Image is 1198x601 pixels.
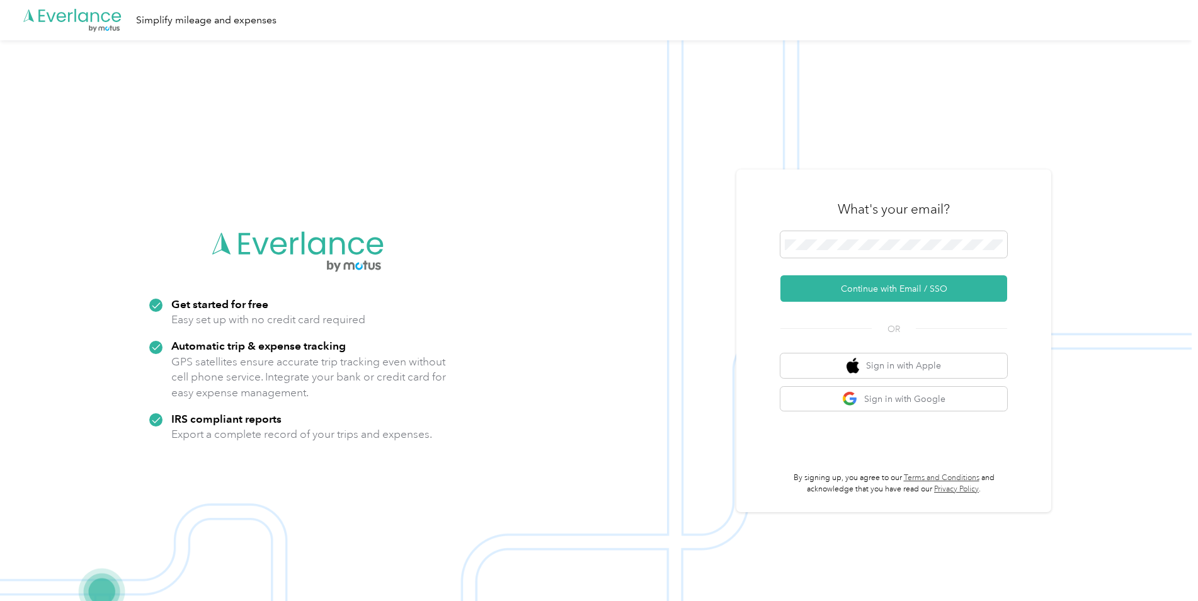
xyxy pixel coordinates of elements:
[171,426,432,442] p: Export a complete record of your trips and expenses.
[780,472,1007,495] p: By signing up, you agree to our and acknowledge that you have read our .
[171,312,365,328] p: Easy set up with no credit card required
[838,200,950,218] h3: What's your email?
[171,297,268,311] strong: Get started for free
[780,353,1007,378] button: apple logoSign in with Apple
[780,275,1007,302] button: Continue with Email / SSO
[904,473,979,483] a: Terms and Conditions
[171,354,447,401] p: GPS satellites ensure accurate trip tracking even without cell phone service. Integrate your bank...
[171,339,346,352] strong: Automatic trip & expense tracking
[842,391,858,407] img: google logo
[934,484,979,494] a: Privacy Policy
[136,13,277,28] div: Simplify mileage and expenses
[780,387,1007,411] button: google logoSign in with Google
[872,323,916,336] span: OR
[847,358,859,374] img: apple logo
[171,412,282,425] strong: IRS compliant reports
